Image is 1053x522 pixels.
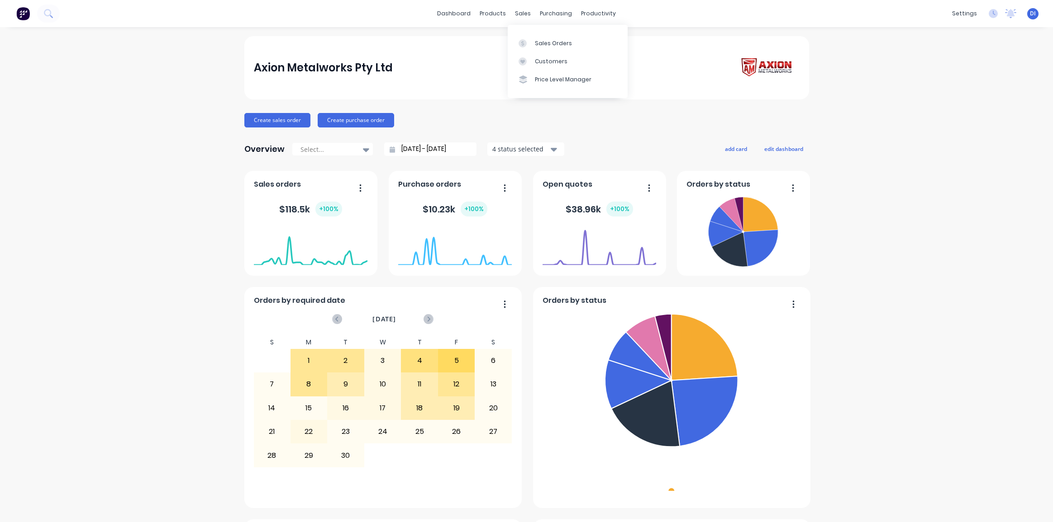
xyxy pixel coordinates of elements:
[438,397,475,419] div: 19
[1030,9,1036,18] span: DI
[438,420,475,443] div: 26
[508,34,628,52] a: Sales Orders
[328,420,364,443] div: 23
[328,373,364,395] div: 9
[365,420,401,443] div: 24
[327,336,364,349] div: T
[758,143,809,155] button: edit dashboard
[291,349,327,372] div: 1
[543,179,592,190] span: Open quotes
[475,397,511,419] div: 20
[401,349,438,372] div: 4
[461,202,487,216] div: + 100 %
[438,373,475,395] div: 12
[438,349,475,372] div: 5
[577,7,620,20] div: productivity
[254,373,290,395] div: 7
[719,143,753,155] button: add card
[401,373,438,395] div: 11
[401,397,438,419] div: 18
[318,113,394,127] button: Create purchase order
[279,202,342,216] div: $ 118.5k
[438,336,475,349] div: F
[365,397,401,419] div: 17
[254,420,290,443] div: 21
[253,336,291,349] div: S
[686,179,750,190] span: Orders by status
[475,7,510,20] div: products
[291,444,327,466] div: 29
[736,55,799,81] img: Axion Metalworks Pty Ltd
[365,349,401,372] div: 3
[254,444,290,466] div: 28
[365,373,401,395] div: 10
[508,71,628,89] a: Price Level Manager
[508,52,628,71] a: Customers
[492,144,549,154] div: 4 status selected
[475,373,511,395] div: 13
[291,397,327,419] div: 15
[535,75,591,84] div: Price Level Manager
[244,113,310,127] button: Create sales order
[315,202,342,216] div: + 100 %
[364,336,401,349] div: W
[328,397,364,419] div: 16
[433,7,475,20] a: dashboard
[254,59,393,77] div: Axion Metalworks Pty Ltd
[535,57,567,66] div: Customers
[291,373,327,395] div: 8
[475,420,511,443] div: 27
[16,7,30,20] img: Factory
[401,336,438,349] div: T
[510,7,535,20] div: sales
[398,179,461,190] span: Purchase orders
[606,202,633,216] div: + 100 %
[535,7,577,20] div: purchasing
[291,420,327,443] div: 22
[291,336,328,349] div: M
[423,202,487,216] div: $ 10.23k
[487,142,564,156] button: 4 status selected
[475,336,512,349] div: S
[254,179,301,190] span: Sales orders
[535,39,572,47] div: Sales Orders
[566,202,633,216] div: $ 38.96k
[948,7,982,20] div: settings
[328,444,364,466] div: 30
[372,314,396,324] span: [DATE]
[401,420,438,443] div: 25
[244,140,285,158] div: Overview
[475,349,511,372] div: 6
[254,397,290,419] div: 14
[328,349,364,372] div: 2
